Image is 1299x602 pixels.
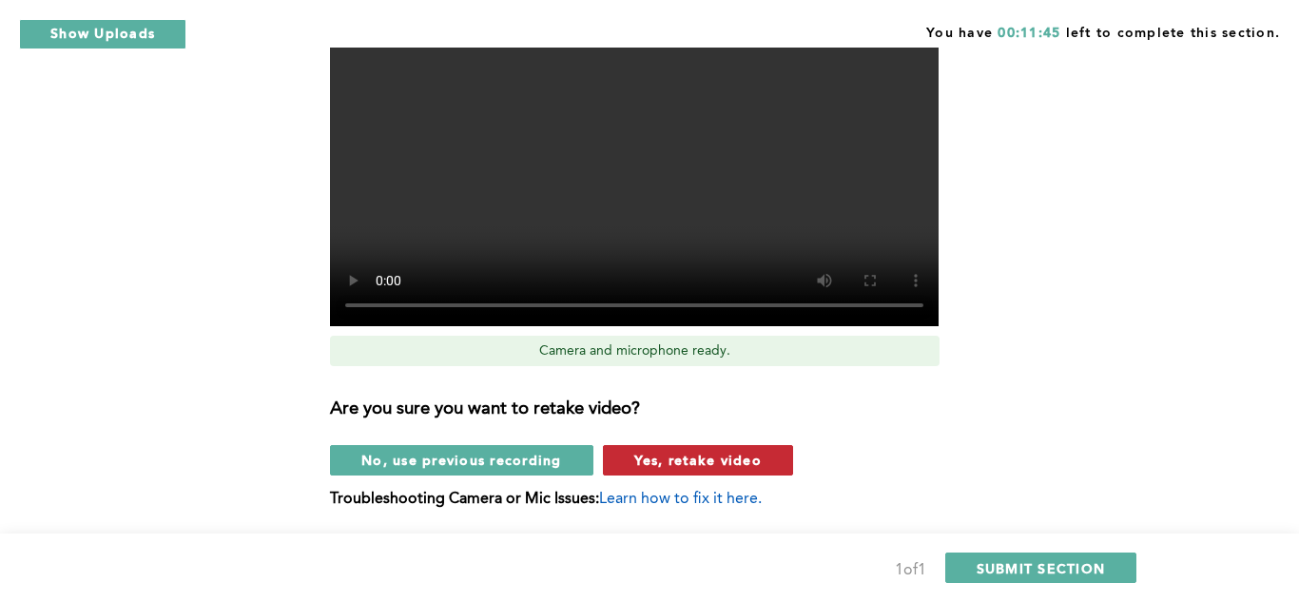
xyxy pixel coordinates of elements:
span: No, use previous recording [361,451,562,469]
span: Learn how to fix it here. [599,492,762,507]
button: SUBMIT SECTION [945,553,1137,583]
span: 00:11:45 [998,27,1060,40]
span: SUBMIT SECTION [977,559,1106,577]
b: Troubleshooting Camera or Mic Issues: [330,492,599,507]
div: Camera and microphone ready. [330,336,940,366]
button: No, use previous recording [330,445,593,476]
button: Yes, retake video [603,445,793,476]
div: 1 of 1 [895,557,926,584]
span: Yes, retake video [634,451,762,469]
span: You have left to complete this section. [926,19,1280,43]
h3: Are you sure you want to retake video? [330,399,961,420]
button: Show Uploads [19,19,186,49]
